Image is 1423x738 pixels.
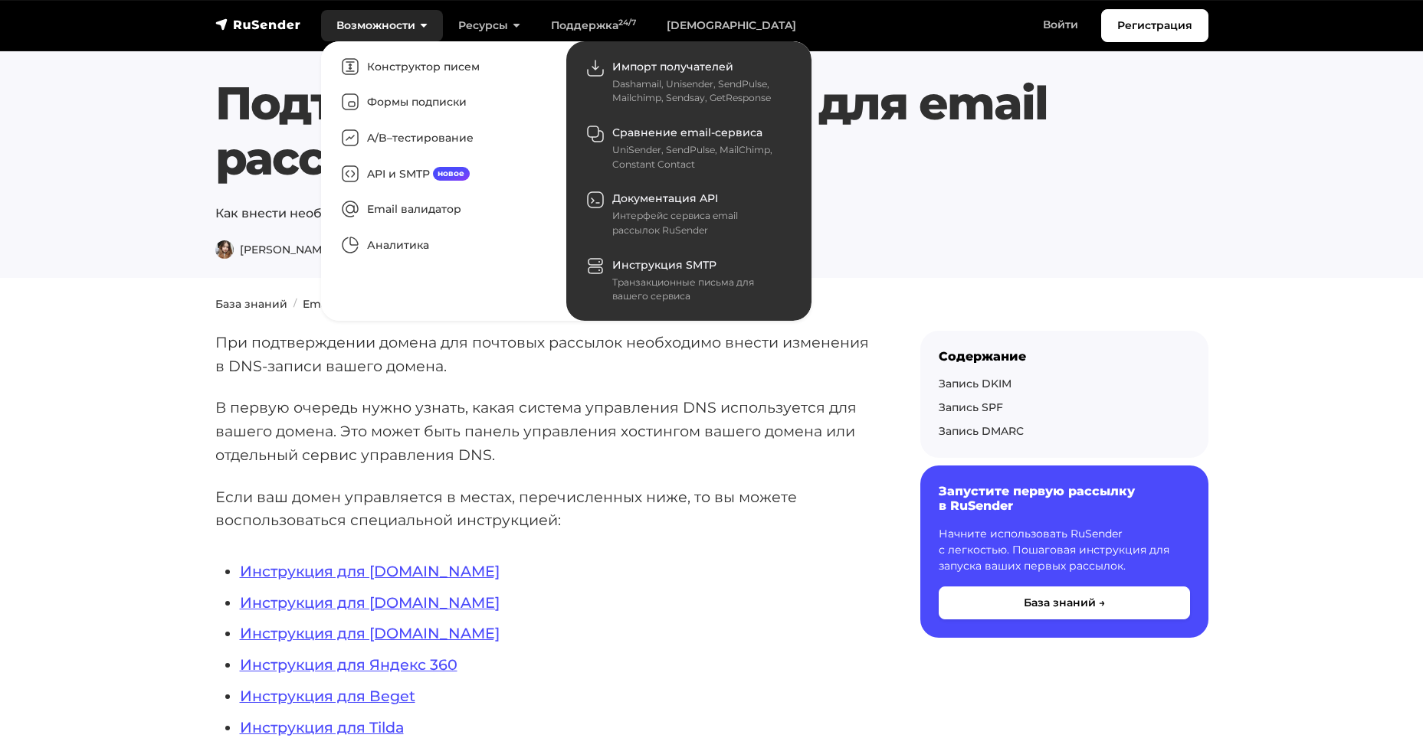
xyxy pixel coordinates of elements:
[612,77,785,106] div: Dashamail, Unisender, SendPulse, Mailchimp, Sendsay, GetResponse
[215,17,301,32] img: RuSender
[574,181,804,247] a: Документация API Интерфейс сервиса email рассылок RuSender
[612,60,733,73] span: Импорт получателей
[206,296,1218,312] nav: breadcrumb
[574,115,804,181] a: Сравнение email-сервиса UniSender, SendPulse, MailChimp, Constant Contact
[612,191,718,205] span: Документация API
[329,49,559,85] a: Конструктор писем
[215,204,1208,223] p: Как внести необходимые ТХТ-записи для верификации домена
[612,209,785,237] div: Интерфейс сервиса email рассылок RuSender
[920,465,1208,637] a: Запустите первую рассылку в RuSender Начните использовать RuSender с легкостью. Пошаговая инструк...
[939,526,1190,574] p: Начните использовать RuSender с легкостью. Пошаговая инструкция для запуска ваших первых рассылок.
[215,331,871,377] p: При подтверждении домена для почтовых рассылок необходимо внести изменения в DNS-записи вашего до...
[939,400,1003,414] a: Запись SPF
[443,10,536,41] a: Ресурсы
[329,227,559,263] a: Аналитика
[329,120,559,156] a: A/B–тестирование
[612,126,762,139] span: Сравнение email-сервиса
[303,297,392,311] a: Email рассылки
[329,156,559,192] a: API и SMTPновое
[939,424,1024,438] a: Запись DMARC
[651,10,812,41] a: [DEMOGRAPHIC_DATA]
[939,484,1190,513] h6: Запустите первую рассылку в RuSender
[612,143,785,171] div: UniSender, SendPulse, MailChimp, Constant Contact
[433,167,471,181] span: новое
[618,18,636,28] sup: 24/7
[240,718,404,736] a: Инструкция для Tilda
[215,396,871,466] p: В первую очередь нужно узнать, какая система управления DNS используется для вашего домена. Это м...
[1028,9,1093,41] a: Войти
[939,349,1190,364] div: Содержание
[240,687,415,705] a: Инструкция для Beget
[329,85,559,121] a: Формы подписки
[215,485,871,532] p: Если ваш домен управляется в местах, перечисленных ниже, то вы можете воспользоваться специальной...
[939,377,1012,390] a: Запись DKIM
[939,586,1190,619] button: База знаний →
[1101,9,1208,42] a: Регистрация
[612,258,716,272] span: Инструкция SMTP
[215,297,287,311] a: База знаний
[240,655,457,674] a: Инструкция для Яндекс 360
[329,192,559,228] a: Email валидатор
[321,10,443,41] a: Возможности
[574,49,804,115] a: Импорт получателей Dashamail, Unisender, SendPulse, Mailchimp, Sendsay, GetResponse
[240,593,500,612] a: Инструкция для [DOMAIN_NAME]
[574,247,804,313] a: Инструкция SMTP Транзакционные письма для вашего сервиса
[240,562,500,580] a: Инструкция для [DOMAIN_NAME]
[240,624,500,642] a: Инструкция для [DOMAIN_NAME]
[536,10,651,41] a: Поддержка24/7
[612,276,785,304] div: Транзакционные письма для вашего сервиса
[215,243,333,256] span: [PERSON_NAME]
[215,76,1208,186] h1: Подтверждение домена для email рассылок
